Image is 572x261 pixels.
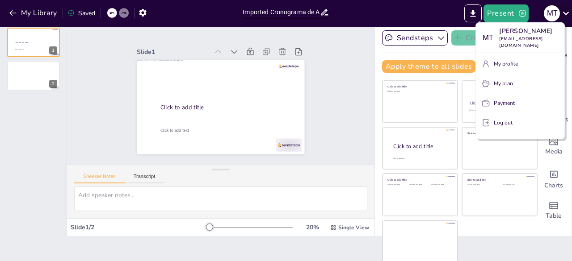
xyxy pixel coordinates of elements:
p: [PERSON_NAME] [499,26,561,36]
div: m t [479,30,496,46]
p: [EMAIL_ADDRESS][DOMAIN_NAME] [499,36,561,49]
button: My profile [479,57,561,71]
p: My profile [494,60,518,68]
p: Log out [494,119,513,127]
button: Payment [479,96,561,110]
button: My plan [479,76,561,91]
p: My plan [494,79,513,87]
p: Payment [494,99,515,107]
button: Log out [479,116,561,130]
